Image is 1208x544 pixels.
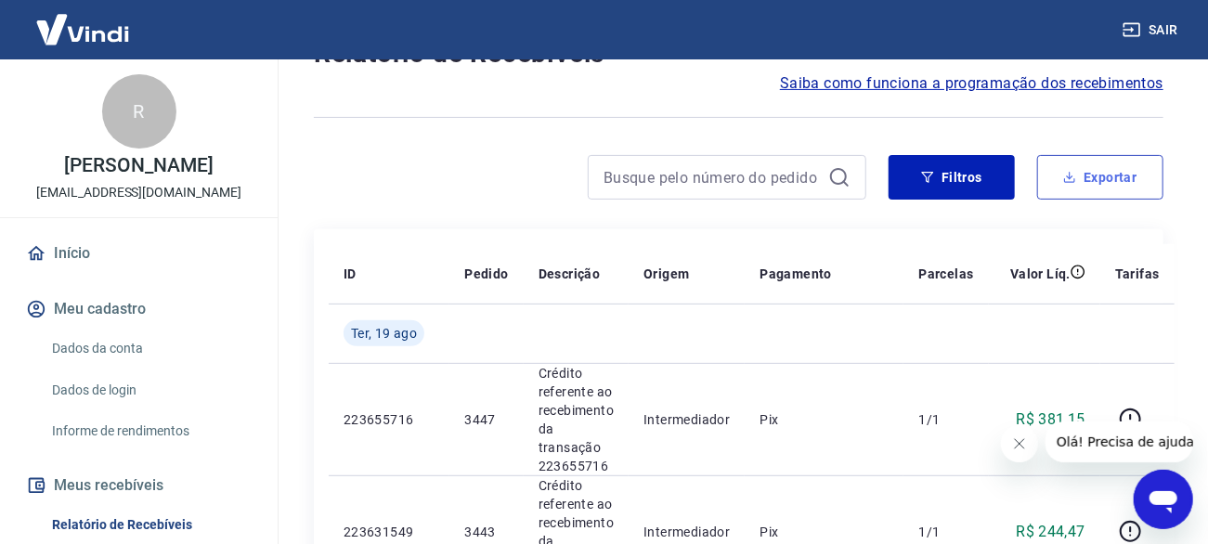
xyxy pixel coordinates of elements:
[11,13,156,28] span: Olá! Precisa de ajuda?
[539,364,614,475] p: Crédito referente ao recebimento da transação 223655716
[1134,470,1193,529] iframe: Botão para abrir a janela de mensagens
[344,410,435,429] p: 223655716
[643,410,730,429] p: Intermediador
[1046,421,1193,462] iframe: Mensagem da empresa
[918,523,973,541] p: 1/1
[464,410,508,429] p: 3447
[45,371,255,409] a: Dados de login
[22,289,255,330] button: Meu cadastro
[760,410,889,429] p: Pix
[102,74,176,149] div: R
[760,265,832,283] p: Pagamento
[1010,265,1071,283] p: Valor Líq.
[1119,13,1186,47] button: Sair
[1016,521,1085,543] p: R$ 244,47
[22,233,255,274] a: Início
[1001,425,1038,462] iframe: Fechar mensagem
[1016,408,1085,431] p: R$ 381,15
[45,506,255,544] a: Relatório de Recebíveis
[889,155,1015,200] button: Filtros
[45,412,255,450] a: Informe de rendimentos
[1037,155,1163,200] button: Exportar
[45,330,255,368] a: Dados da conta
[464,523,508,541] p: 3443
[351,324,417,343] span: Ter, 19 ago
[1115,265,1160,283] p: Tarifas
[918,265,973,283] p: Parcelas
[22,1,143,58] img: Vindi
[539,265,601,283] p: Descrição
[36,183,241,202] p: [EMAIL_ADDRESS][DOMAIN_NAME]
[760,523,889,541] p: Pix
[22,465,255,506] button: Meus recebíveis
[464,265,508,283] p: Pedido
[643,523,730,541] p: Intermediador
[918,410,973,429] p: 1/1
[780,72,1163,95] a: Saiba como funciona a programação dos recebimentos
[344,523,435,541] p: 223631549
[604,163,821,191] input: Busque pelo número do pedido
[643,265,689,283] p: Origem
[344,265,357,283] p: ID
[64,156,213,175] p: [PERSON_NAME]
